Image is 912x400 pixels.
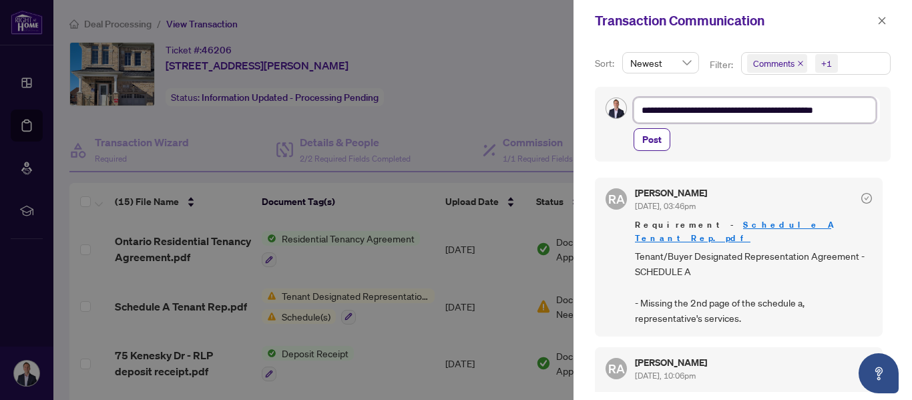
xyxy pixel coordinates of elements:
span: RA [608,190,625,208]
img: Profile Icon [606,98,626,118]
div: Transaction Communication [595,11,873,31]
span: close [797,60,804,67]
h5: [PERSON_NAME] [635,188,707,198]
span: [DATE], 10:06pm [635,371,696,381]
span: Newest [630,53,691,73]
span: Comments [753,57,794,70]
span: RA [608,359,625,378]
span: check-circle [861,193,872,204]
h5: [PERSON_NAME] [635,358,707,367]
button: Open asap [859,353,899,393]
span: Requirement - [635,218,872,245]
span: [DATE], 03:46pm [635,201,696,211]
span: Post [642,129,662,150]
p: Filter: [710,57,735,72]
p: Sort: [595,56,617,71]
span: close [877,16,887,25]
span: Comments [747,54,807,73]
div: +1 [821,57,832,70]
button: Post [634,128,670,151]
span: Tenant/Buyer Designated Representation Agreement - SCHEDULE A - Missing the 2nd page of the sched... [635,248,872,327]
